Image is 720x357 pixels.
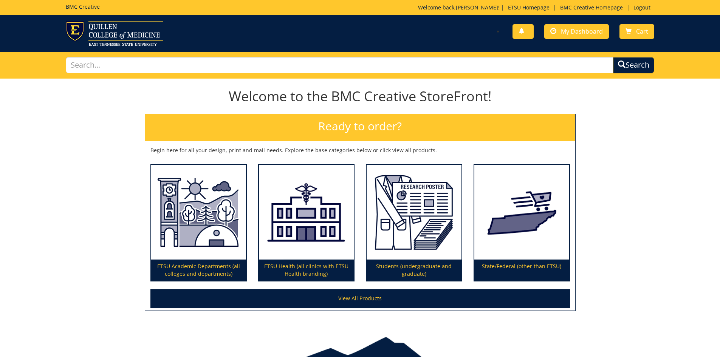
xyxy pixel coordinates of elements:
h2: Ready to order? [145,114,575,141]
a: My Dashboard [544,24,609,39]
a: Logout [630,4,654,11]
a: ETSU Academic Departments (all colleges and departments) [151,165,246,281]
img: State/Federal (other than ETSU) [474,165,569,260]
span: My Dashboard [561,27,603,36]
input: Search... [66,57,614,73]
a: [PERSON_NAME] [456,4,498,11]
h1: Welcome to the BMC Creative StoreFront! [145,89,576,104]
a: Students (undergraduate and graduate) [367,165,461,281]
a: Cart [619,24,654,39]
p: ETSU Academic Departments (all colleges and departments) [151,260,246,281]
h5: BMC Creative [66,4,100,9]
a: BMC Creative Homepage [556,4,627,11]
p: State/Federal (other than ETSU) [474,260,569,281]
img: ETSU Health (all clinics with ETSU Health branding) [259,165,354,260]
a: ETSU Homepage [504,4,553,11]
a: ETSU Health (all clinics with ETSU Health branding) [259,165,354,281]
a: View All Products [150,289,570,308]
p: Welcome back, ! | | | [418,4,654,11]
button: Search [613,57,654,73]
p: Begin here for all your design, print and mail needs. Explore the base categories below or click ... [150,147,570,154]
a: State/Federal (other than ETSU) [474,165,569,281]
p: Students (undergraduate and graduate) [367,260,461,281]
img: Students (undergraduate and graduate) [367,165,461,260]
img: ETSU logo [66,21,163,46]
img: ETSU Academic Departments (all colleges and departments) [151,165,246,260]
span: Cart [636,27,648,36]
p: ETSU Health (all clinics with ETSU Health branding) [259,260,354,281]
